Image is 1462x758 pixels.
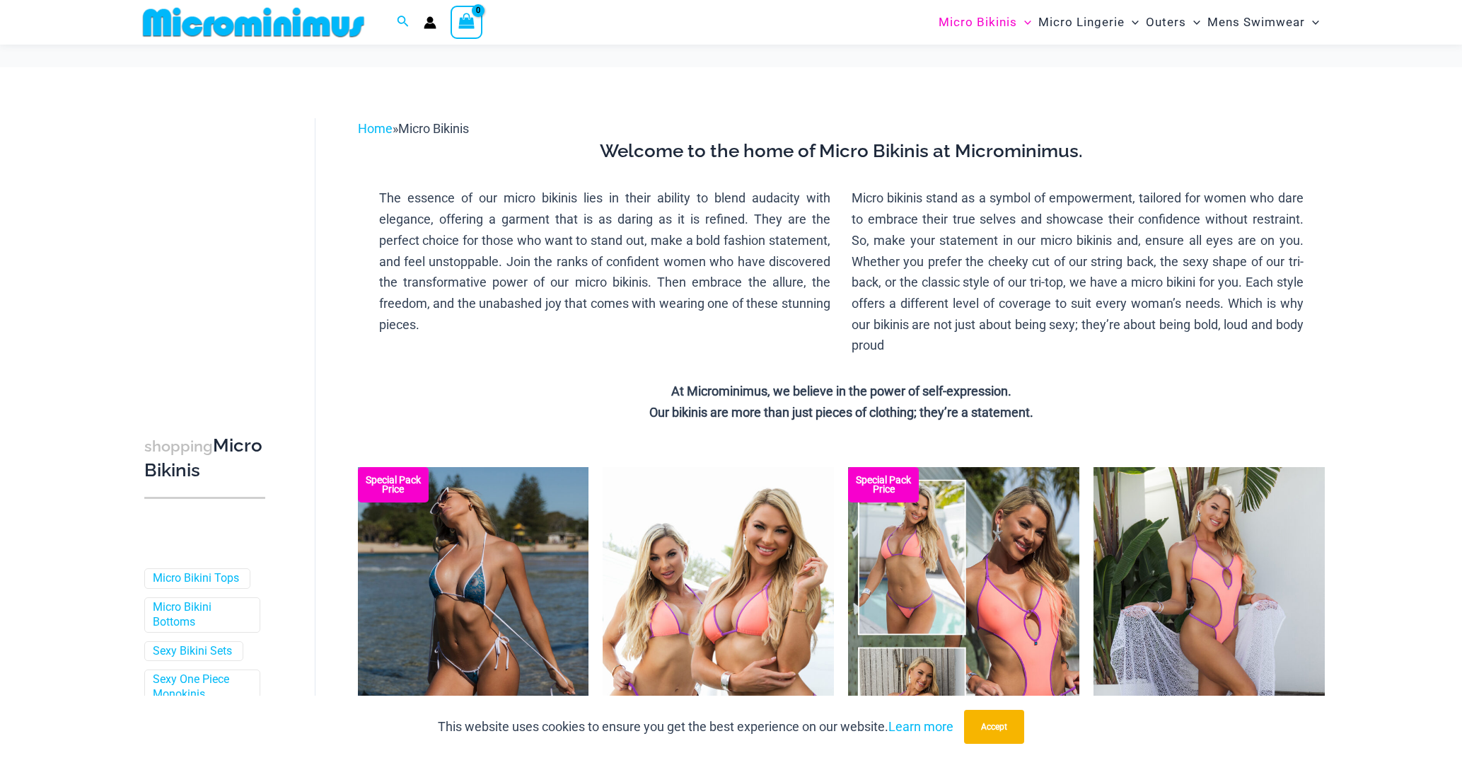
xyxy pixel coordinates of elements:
h3: Micro Bikinis [144,434,265,483]
b: Special Pack Price [358,476,429,494]
a: Sexy Bikini Sets [153,644,232,659]
p: The essence of our micro bikinis lies in their ability to blend audacity with elegance, offering ... [379,188,831,335]
span: Menu Toggle [1186,4,1200,40]
strong: At Microminimus, we believe in the power of self-expression. [671,384,1011,398]
strong: Our bikinis are more than just pieces of clothing; they’re a statement. [649,405,1033,420]
span: Menu Toggle [1125,4,1139,40]
span: Micro Bikinis [939,4,1017,40]
span: Menu Toggle [1017,4,1031,40]
iframe: TrustedSite Certified [144,107,272,390]
h3: Welcome to the home of Micro Bikinis at Microminimus. [369,139,1314,163]
a: Micro LingerieMenu ToggleMenu Toggle [1035,4,1142,40]
a: Micro Bikini Tops [153,571,239,586]
span: Outers [1146,4,1186,40]
a: View Shopping Cart, empty [451,6,483,38]
a: Micro BikinisMenu ToggleMenu Toggle [935,4,1035,40]
span: Menu Toggle [1305,4,1319,40]
a: Account icon link [424,16,436,29]
a: Mens SwimwearMenu ToggleMenu Toggle [1204,4,1323,40]
span: » [358,121,469,136]
a: Search icon link [397,13,410,31]
a: OutersMenu ToggleMenu Toggle [1142,4,1204,40]
span: Mens Swimwear [1207,4,1305,40]
nav: Site Navigation [933,2,1325,42]
a: Sexy One Piece Monokinis [153,672,249,702]
b: Special Pack Price [848,476,919,494]
a: Home [358,121,393,136]
button: Accept [964,710,1024,744]
p: Micro bikinis stand as a symbol of empowerment, tailored for women who dare to embrace their true... [852,188,1304,356]
a: Learn more [888,719,953,734]
span: Micro Bikinis [398,121,469,136]
p: This website uses cookies to ensure you get the best experience on our website. [438,716,953,737]
span: shopping [144,437,213,455]
a: Micro Bikini Bottoms [153,600,249,630]
span: Micro Lingerie [1038,4,1125,40]
img: MM SHOP LOGO FLAT [137,6,370,38]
